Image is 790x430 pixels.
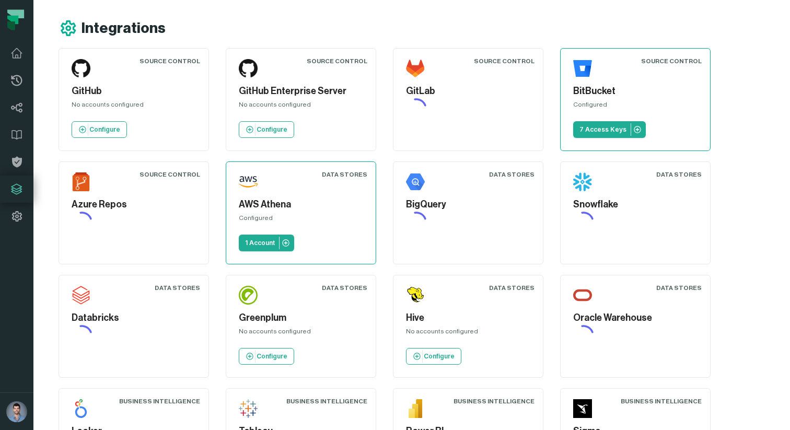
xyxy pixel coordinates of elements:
img: GitLab [406,59,425,78]
img: Tableau [239,399,258,418]
p: 7 Access Keys [579,125,626,134]
h5: BitBucket [573,84,698,98]
p: Configure [89,125,120,134]
img: Hive [406,286,425,305]
h5: Snowflake [573,197,698,212]
a: Configure [239,121,294,138]
div: Data Stores [322,170,367,179]
h5: GitHub [72,84,196,98]
h5: Hive [406,311,530,325]
img: GitHub Enterprise Server [239,59,258,78]
div: Business Intelligence [119,397,200,405]
a: 1 Account [239,235,294,251]
img: Looker [72,399,90,418]
div: Configured [573,100,698,113]
div: No accounts configured [406,327,530,340]
div: No accounts configured [239,100,363,113]
div: Source Control [140,57,200,65]
p: Configure [257,125,287,134]
p: Configure [257,352,287,361]
div: Source Control [307,57,367,65]
div: Configured [239,214,363,226]
div: Business Intelligence [454,397,535,405]
img: AWS Athena [239,172,258,191]
img: avatar of Ori Machlis [6,401,27,422]
img: BigQuery [406,172,425,191]
img: Databricks [72,286,90,305]
div: Data Stores [489,284,535,292]
h5: Greenplum [239,311,363,325]
div: Source Control [641,57,702,65]
h5: Azure Repos [72,197,196,212]
a: Configure [406,348,461,365]
img: Sigma [573,399,592,418]
img: Greenplum [239,286,258,305]
a: 7 Access Keys [573,121,646,138]
p: 1 Account [245,239,275,247]
h5: BigQuery [406,197,530,212]
h1: Integrations [82,19,166,38]
p: Configure [424,352,455,361]
div: Source Control [474,57,535,65]
img: Azure Repos [72,172,90,191]
div: No accounts configured [239,327,363,340]
div: Source Control [140,170,200,179]
div: Data Stores [155,284,200,292]
h5: Databricks [72,311,196,325]
h5: GitLab [406,84,530,98]
div: Data Stores [656,170,702,179]
img: Power BI [406,399,425,418]
div: Data Stores [322,284,367,292]
div: Business Intelligence [621,397,702,405]
h5: Oracle Warehouse [573,311,698,325]
h5: GitHub Enterprise Server [239,84,363,98]
div: Data Stores [489,170,535,179]
img: GitHub [72,59,90,78]
img: BitBucket [573,59,592,78]
a: Configure [72,121,127,138]
div: No accounts configured [72,100,196,113]
div: Business Intelligence [286,397,367,405]
div: Data Stores [656,284,702,292]
a: Configure [239,348,294,365]
img: Snowflake [573,172,592,191]
img: Oracle Warehouse [573,286,592,305]
h5: AWS Athena [239,197,363,212]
